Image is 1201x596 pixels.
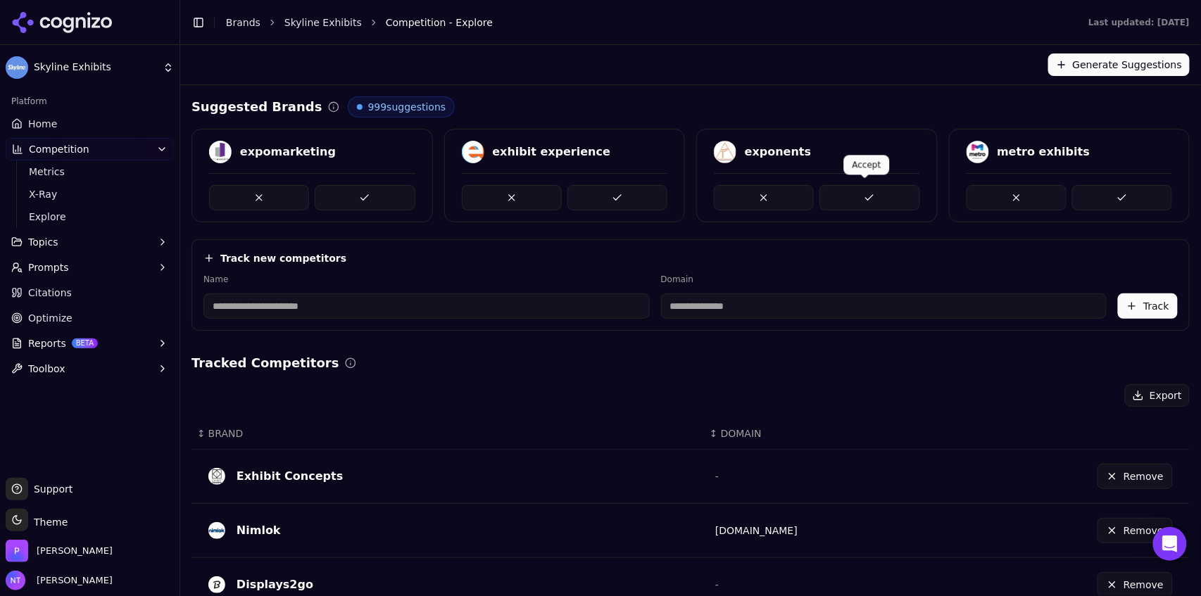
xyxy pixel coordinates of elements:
a: Explore [23,207,157,227]
a: Optimize [6,307,174,329]
nav: breadcrumb [226,15,1060,30]
a: [DOMAIN_NAME] [715,525,798,536]
div: ↕DOMAIN [710,426,914,440]
span: Explore [29,210,151,224]
img: Nate Tower [6,571,25,590]
span: Competition - Explore [386,15,493,30]
img: exhibit concepts [208,468,225,485]
button: Open user button [6,571,113,590]
div: Displays2go [237,576,313,593]
button: Toolbox [6,357,174,380]
span: Skyline Exhibits [34,61,157,74]
span: Support [28,482,73,496]
div: Open Intercom Messenger [1153,527,1187,561]
th: DOMAIN [704,418,920,450]
button: Competition [6,138,174,160]
h4: Track new competitors [220,251,346,265]
a: Skyline Exhibits [284,15,362,30]
button: ReportsBETA [6,332,174,355]
span: Optimize [28,311,73,325]
button: Topics [6,231,174,253]
button: Generate Suggestions [1048,53,1190,76]
span: - [715,579,719,590]
img: Displays2go [208,576,225,593]
a: Metrics [23,162,157,182]
span: X-Ray [29,187,151,201]
div: exponents [745,144,811,160]
div: Platform [6,90,174,113]
span: - [715,471,719,482]
img: metro exhibits [967,141,989,163]
th: BRAND [191,418,704,450]
span: Theme [28,516,68,528]
a: X-Ray [23,184,157,204]
span: Reports [28,336,66,350]
a: Citations [6,281,174,304]
span: Metrics [29,165,151,179]
span: Prompts [28,260,69,274]
div: metro exhibits [998,144,1090,160]
label: Name [203,274,650,285]
div: Exhibit Concepts [237,468,343,485]
span: BRAND [208,426,244,440]
img: exhibit experience [462,141,484,163]
div: Last updated: [DATE] [1088,17,1190,28]
button: Track [1118,293,1178,319]
span: Toolbox [28,362,65,376]
span: Citations [28,286,72,300]
span: DOMAIN [721,426,762,440]
img: expomarketing [209,141,232,163]
span: Competition [29,142,89,156]
a: Brands [226,17,260,28]
button: Remove [1098,518,1173,543]
button: Export [1125,384,1190,407]
span: [PERSON_NAME] [31,574,113,587]
h2: Tracked Competitors [191,353,339,373]
div: expomarketing [240,144,336,160]
span: BETA [72,338,98,348]
button: Open organization switcher [6,540,113,562]
span: Perrill [37,545,113,557]
div: ↕BRAND [197,426,698,440]
span: 999 suggestions [368,100,446,114]
img: Perrill [6,540,28,562]
p: Accept [853,159,881,170]
span: Home [28,117,57,131]
button: Prompts [6,256,174,279]
div: Nimlok [237,522,281,539]
a: Home [6,113,174,135]
img: Nimlok [208,522,225,539]
img: exponents [714,141,736,163]
div: exhibit experience [493,144,611,160]
button: Remove [1098,464,1173,489]
img: Skyline Exhibits [6,56,28,79]
label: Domain [661,274,1107,285]
h2: Suggested Brands [191,97,322,117]
span: Topics [28,235,58,249]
